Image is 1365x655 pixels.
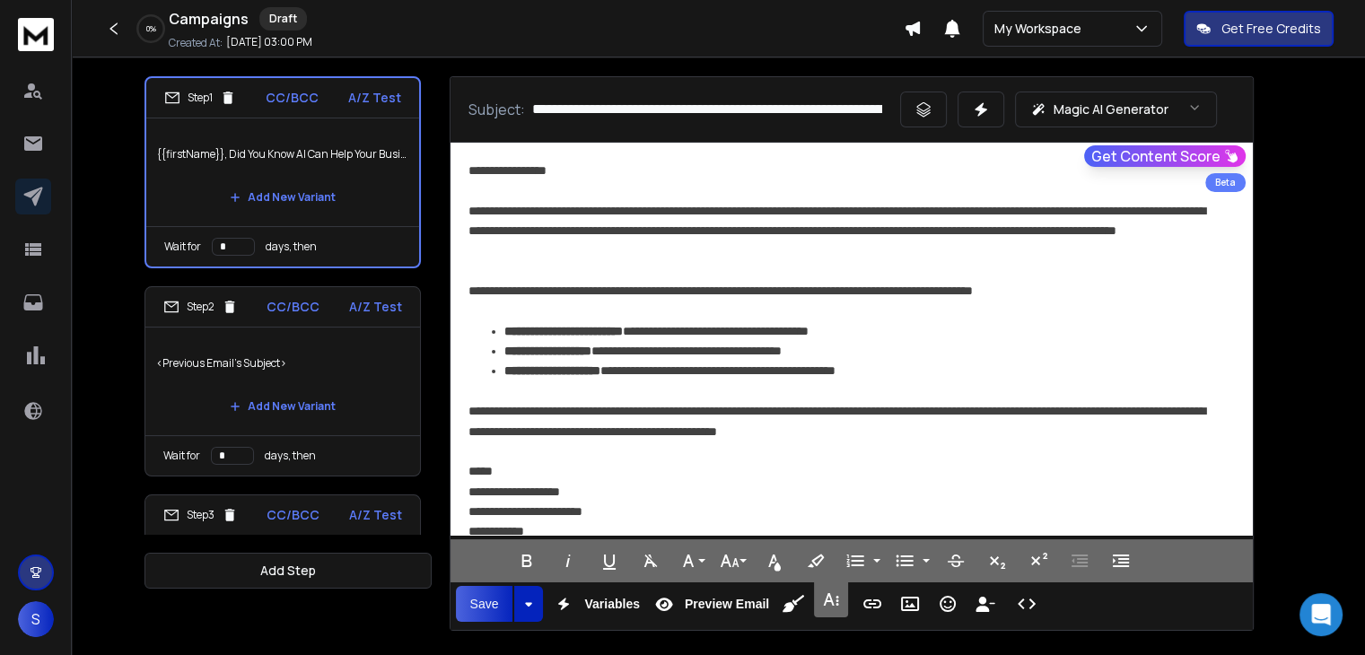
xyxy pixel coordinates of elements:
p: <Previous Email's Subject> [156,338,409,389]
button: Get Free Credits [1184,11,1334,47]
p: Wait for [164,240,201,254]
p: Magic AI Generator [1054,100,1168,118]
p: Get Free Credits [1221,20,1321,38]
div: Step 1 [164,90,236,106]
p: CC/BCC [266,89,319,107]
p: 0 % [146,23,156,34]
button: Add New Variant [215,179,350,215]
p: CC/BCC [267,298,319,316]
button: Save [456,586,513,622]
p: Created At: [169,36,223,50]
p: Subject: [468,99,525,120]
button: Code View [1010,586,1044,622]
p: A/Z Test [348,89,401,107]
button: Increase Indent (Ctrl+]) [1104,543,1138,579]
div: Beta [1205,173,1246,192]
p: days, then [266,240,317,254]
p: [DATE] 03:00 PM [226,35,312,49]
span: Variables [581,597,643,612]
button: Emoticons [931,586,965,622]
div: Draft [259,7,307,31]
div: Step 3 [163,507,238,523]
button: Add New Variant [215,389,350,424]
button: Decrease Indent (Ctrl+[) [1063,543,1097,579]
button: S [18,601,54,637]
p: A/Z Test [349,298,402,316]
p: A/Z Test [349,506,402,524]
li: Step2CC/BCCA/Z Test<Previous Email's Subject>Add New VariantWait fordays, then [144,286,421,476]
button: Underline (Ctrl+U) [592,543,626,579]
p: My Workspace [994,20,1089,38]
div: Open Intercom Messenger [1299,593,1343,636]
p: Wait for [163,449,200,463]
li: Step1CC/BCCA/Z Test{{firstName}}, Did You Know AI Can Help Your Business Maximize Growth?Add New ... [144,76,421,268]
img: logo [18,18,54,51]
p: CC/BCC [267,506,319,524]
button: Unordered List [919,543,933,579]
button: Subscript [980,543,1014,579]
button: Variables [547,586,643,622]
button: Font Family [675,543,709,579]
button: Strikethrough (Ctrl+S) [939,543,973,579]
div: Step 2 [163,299,238,315]
button: Insert Unsubscribe Link [968,586,1002,622]
button: Clear Formatting [634,543,668,579]
h1: Campaigns [169,8,249,30]
p: days, then [265,449,316,463]
button: Add Step [144,553,432,589]
button: Superscript [1021,543,1055,579]
button: Get Content Score [1084,145,1246,167]
button: Magic AI Generator [1015,92,1217,127]
span: Preview Email [681,597,773,612]
p: {{firstName}}, Did You Know AI Can Help Your Business Maximize Growth? [157,129,408,179]
button: Preview Email [647,586,773,622]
